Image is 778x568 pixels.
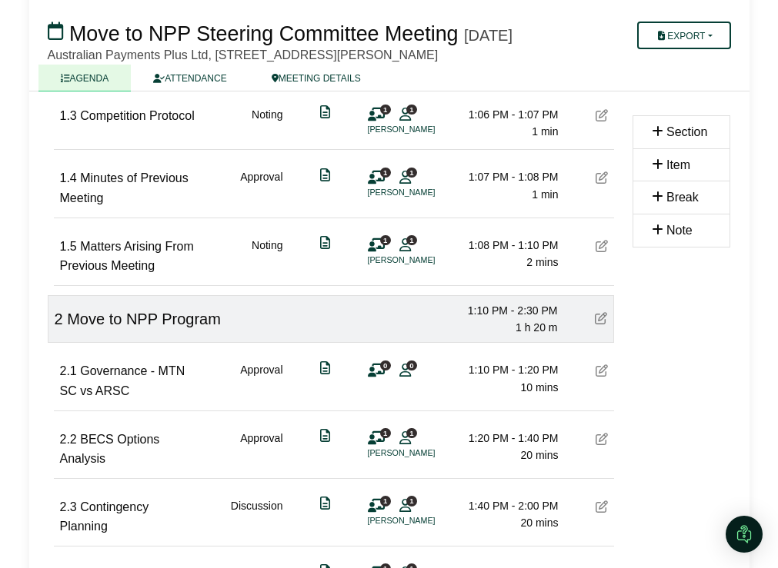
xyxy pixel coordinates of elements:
div: Approval [240,361,282,400]
span: 1 min [532,125,558,138]
span: 1 [406,496,417,506]
span: 2 [55,311,63,327]
span: 1 min [532,188,558,201]
div: [DATE] [464,26,513,45]
span: Governance - MTN SC vs ARSC [60,364,185,397]
div: Noting [252,106,282,141]
span: 2.2 [60,433,77,446]
span: Move to NPP Steering Committee Meeting [69,22,459,45]
li: [PERSON_NAME] [368,186,483,199]
span: Break [666,191,699,204]
div: Noting [252,237,282,276]
span: 1 [406,105,417,115]
span: 1 h 20 m [516,321,557,334]
span: Matters Arising From Previous Meeting [60,240,194,273]
div: 1:06 PM - 1:07 PM [451,106,559,123]
span: BECS Options Analysis [60,433,160,466]
div: 1:20 PM - 1:40 PM [451,430,559,447]
span: 1 [406,168,417,178]
span: Competition Protocol [80,109,195,122]
div: 1:10 PM - 1:20 PM [451,361,559,378]
div: Approval [240,430,282,469]
a: ATTENDANCE [131,65,249,91]
span: 0 [406,360,417,370]
button: Export [637,22,730,49]
div: 1:40 PM - 2:00 PM [451,497,559,514]
span: 1.3 [60,109,77,122]
div: 1:07 PM - 1:08 PM [451,168,559,185]
li: [PERSON_NAME] [368,254,483,267]
span: Contingency Planning [60,500,149,533]
div: Open Intercom Messenger [726,516,763,553]
span: Minutes of Previous Meeting [60,171,189,204]
a: MEETING DETAILS [249,65,383,91]
span: 20 mins [520,517,558,529]
span: 1 [380,168,391,178]
span: 1.5 [60,240,77,253]
div: 1:08 PM - 1:10 PM [451,237,559,254]
a: AGENDA [38,65,132,91]
li: [PERSON_NAME] [368,514,483,527]
span: Item [666,158,690,171]
span: 0 [380,360,391,370]
span: 10 mins [520,381,558,394]
div: 1:10 PM - 2:30 PM [450,302,558,319]
span: 2.3 [60,500,77,513]
span: 2.1 [60,364,77,377]
div: Approval [240,168,282,208]
span: Note [666,224,693,237]
span: 20 mins [520,449,558,461]
span: Section [666,125,707,138]
span: 2 mins [526,256,558,268]
span: Australian Payments Plus Ltd, [STREET_ADDRESS][PERSON_NAME] [48,48,439,61]
span: 1 [380,235,391,245]
li: [PERSON_NAME] [368,447,483,460]
span: 1 [380,496,391,506]
span: Move to NPP Program [67,311,221,327]
span: 1 [380,105,391,115]
div: Discussion [231,497,283,536]
span: 1.4 [60,171,77,184]
li: [PERSON_NAME] [368,123,483,136]
span: 1 [406,428,417,438]
span: 1 [406,235,417,245]
span: 1 [380,428,391,438]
